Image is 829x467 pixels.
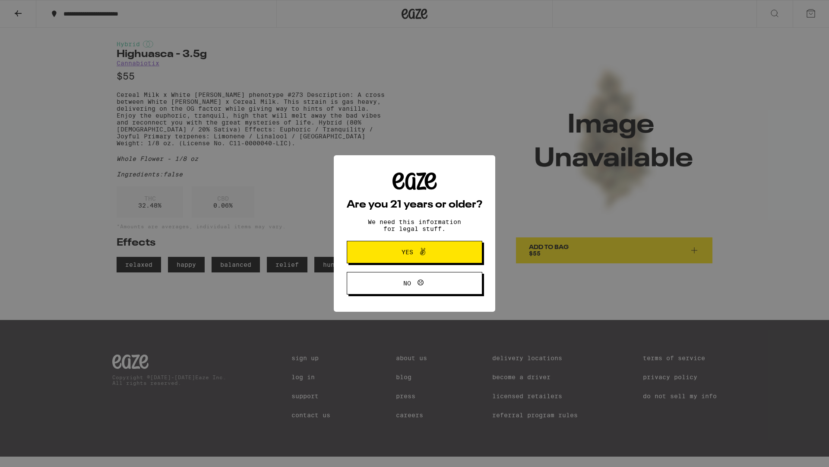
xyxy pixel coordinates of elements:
[361,218,468,232] p: We need this information for legal stuff.
[347,272,482,294] button: No
[402,249,413,255] span: Yes
[347,200,482,210] h2: Are you 21 years or older?
[347,241,482,263] button: Yes
[403,280,411,286] span: No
